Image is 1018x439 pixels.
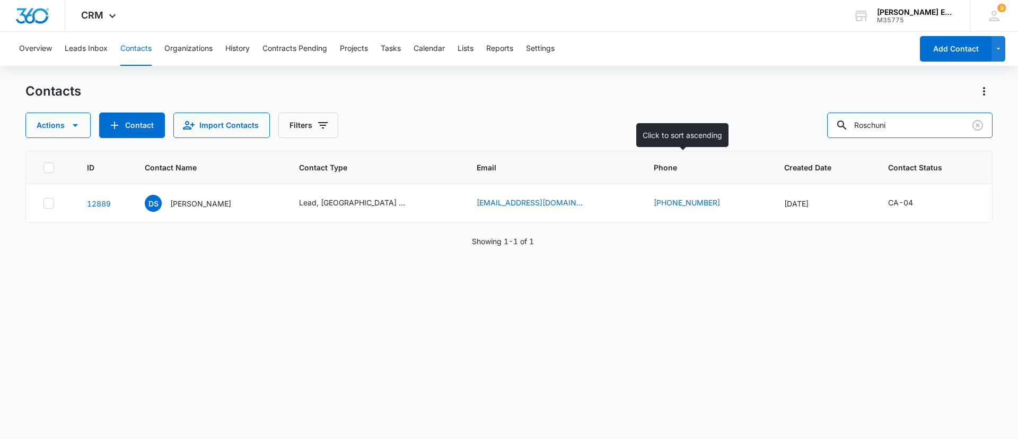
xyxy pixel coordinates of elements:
[225,32,250,66] button: History
[19,32,52,66] button: Overview
[65,32,108,66] button: Leads Inbox
[636,123,729,147] div: Click to sort ascending
[299,197,405,208] div: Lead, [GEOGRAPHIC_DATA] Broker Prospecting - [PERSON_NAME]
[784,162,847,173] span: Created Date
[120,32,152,66] button: Contacts
[877,8,954,16] div: account name
[784,198,863,209] div: [DATE]
[145,195,162,212] span: DS
[486,32,513,66] button: Reports
[25,83,81,99] h1: Contacts
[87,162,104,173] span: ID
[458,32,473,66] button: Lists
[299,162,435,173] span: Contact Type
[976,83,993,100] button: Actions
[472,236,534,247] p: Showing 1-1 of 1
[81,10,103,21] span: CRM
[278,113,338,138] button: Filters
[997,4,1006,12] span: 9
[877,16,954,24] div: account id
[477,197,583,208] a: [EMAIL_ADDRESS][DOMAIN_NAME]
[827,113,993,138] input: Search Contacts
[99,113,165,138] button: Add Contact
[381,32,401,66] button: Tasks
[888,197,913,208] div: CA-04
[969,117,986,134] button: Clear
[920,36,991,62] button: Add Contact
[526,32,555,66] button: Settings
[262,32,327,66] button: Contracts Pending
[299,197,424,210] div: Contact Type - Lead, Southern CA Broker Prospecting - Michelle Beeson - Select to Edit Field
[87,199,111,208] a: Navigate to contact details page for David Stein
[173,113,270,138] button: Import Contacts
[888,162,960,173] span: Contact Status
[164,32,213,66] button: Organizations
[477,197,602,210] div: Email - davbstein@yahoo.com - Select to Edit Field
[654,197,720,208] a: [PHONE_NUMBER]
[414,32,445,66] button: Calendar
[477,162,613,173] span: Email
[997,4,1006,12] div: notifications count
[888,197,932,210] div: Contact Status - CA-04 - Select to Edit Field
[340,32,368,66] button: Projects
[654,197,739,210] div: Phone - (858) 337-9744 - Select to Edit Field
[25,113,91,138] button: Actions
[145,195,250,212] div: Contact Name - David Stein - Select to Edit Field
[170,198,231,209] p: [PERSON_NAME]
[145,162,258,173] span: Contact Name
[654,162,743,173] span: Phone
